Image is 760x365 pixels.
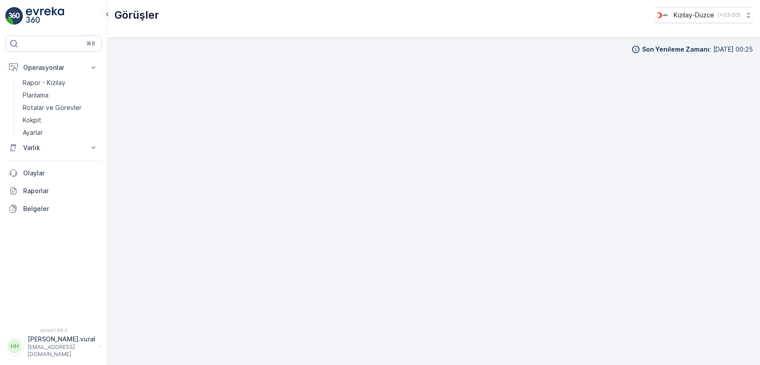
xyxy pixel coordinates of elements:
[23,169,45,177] font: Olaylar
[23,129,43,136] font: Ayarlar
[23,187,49,195] font: Raporlar
[719,12,739,18] font: +03:00
[53,328,67,333] font: 1.49.3
[5,139,102,157] button: Varlık
[114,8,159,21] font: Görüşler
[23,144,40,151] font: Varlık
[674,11,714,19] font: Kızılay-Düzce
[19,114,102,126] a: Kokpit
[5,59,102,77] button: Operasyonlar
[19,101,102,114] a: Rotalar ve Görevler
[23,205,49,212] font: Belgeler
[28,335,95,343] font: [PERSON_NAME].vural
[19,89,102,101] a: Planlama
[713,45,753,53] font: [DATE] 00:25
[5,335,102,358] button: HH[PERSON_NAME].vural[EMAIL_ADDRESS][DOMAIN_NAME]
[23,104,81,111] font: Rotalar ve Görevler
[28,344,75,357] font: [EMAIL_ADDRESS][DOMAIN_NAME]
[19,77,102,89] a: Rapor - Kızılay
[654,10,670,20] img: download_svj7U3e.png
[5,164,102,182] a: Olaylar
[23,64,64,71] font: Operasyonlar
[5,182,102,200] a: Raporlar
[23,79,65,86] font: Rapor - Kızılay
[718,12,719,18] font: (
[739,12,740,18] font: )
[23,91,49,99] font: Planlama
[709,45,711,53] font: :
[40,328,53,333] font: sürüm
[19,126,102,139] a: Ayarlar
[5,7,23,25] img: logo
[642,45,709,53] font: Son Yenileme Zamanı
[86,40,95,47] font: ⌘B
[23,116,41,124] font: Kokpit
[26,7,64,25] img: logo_light-DOdMpM7g.png
[654,7,753,23] button: Kızılay-Düzce(+03:00)
[5,200,102,218] a: Belgeler
[11,343,19,349] font: HH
